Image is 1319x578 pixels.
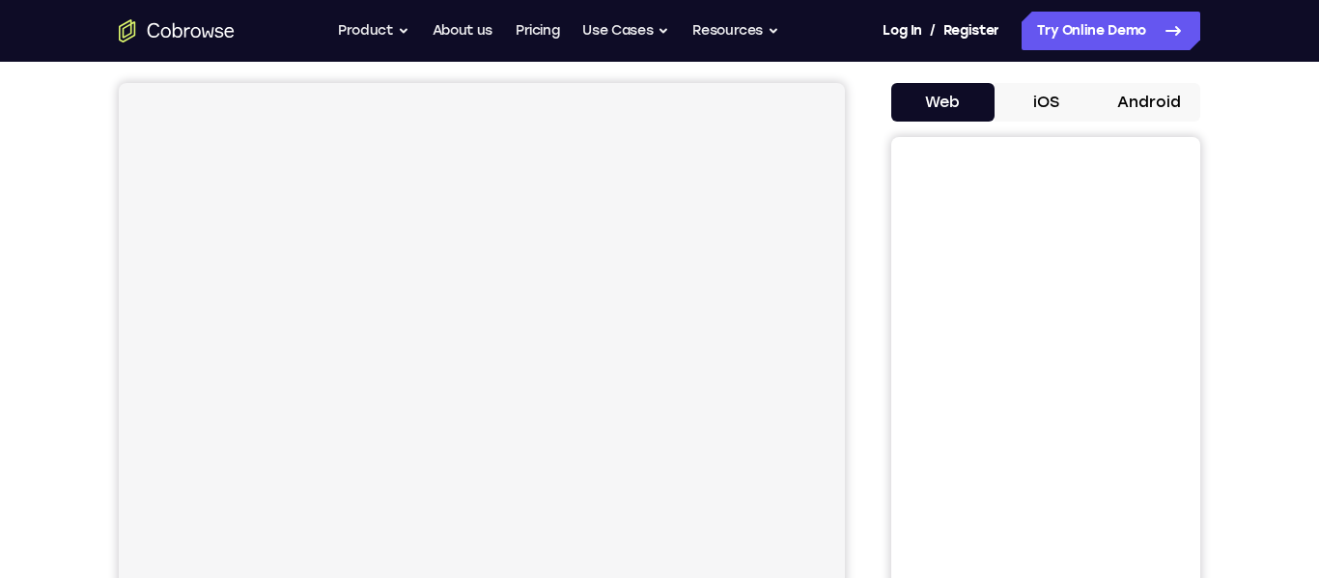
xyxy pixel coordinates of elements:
button: Use Cases [582,12,669,50]
button: Web [891,83,995,122]
a: Try Online Demo [1022,12,1200,50]
button: Resources [692,12,779,50]
a: Log In [883,12,921,50]
a: Register [943,12,999,50]
a: Go to the home page [119,19,235,42]
button: Product [338,12,409,50]
button: iOS [995,83,1098,122]
button: Android [1097,83,1200,122]
span: / [930,19,936,42]
a: Pricing [516,12,560,50]
a: About us [433,12,492,50]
